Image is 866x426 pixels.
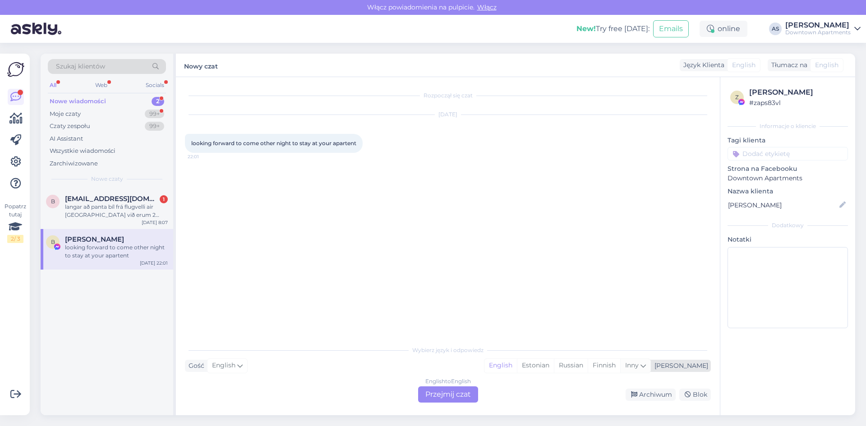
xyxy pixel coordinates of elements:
div: [DATE] [185,110,711,119]
div: Rozpoczął się czat [185,92,711,100]
span: Włącz [474,3,499,11]
div: Downtown Apartments [785,29,851,36]
a: [PERSON_NAME]Downtown Apartments [785,22,861,36]
div: Gość [185,361,204,371]
div: Try free [DATE]: [576,23,649,34]
div: Blok [679,389,711,401]
div: Tłumacz na [768,60,807,70]
div: 99+ [145,110,164,119]
div: Czaty zespołu [50,122,90,131]
span: 22:01 [188,153,221,160]
span: looking forward to come other night to stay at your apartent [191,140,356,147]
div: Wybierz język i odpowiedz [185,346,711,354]
span: Nowe czaty [91,175,123,183]
p: Tagi klienta [728,136,848,145]
p: Notatki [728,235,848,244]
div: Web [93,79,109,91]
div: [DATE] 22:01 [140,260,168,266]
div: Zarchiwizowane [50,159,98,168]
div: All [48,79,58,91]
button: Emails [653,20,689,37]
div: 1 [160,195,168,203]
div: looking forward to come other night to stay at your apartent [65,243,168,260]
div: Finnish [588,359,620,372]
div: Moje czaty [50,110,81,119]
img: Askly Logo [7,61,24,78]
p: Strona na Facebooku [728,164,848,174]
span: English [212,361,235,371]
div: 2 / 3 [7,235,23,243]
span: English [732,60,755,70]
div: Język Klienta [680,60,724,70]
span: Inny [625,361,639,369]
p: Downtown Apartments [728,174,848,183]
span: b [51,198,55,205]
div: langar að panta bíl frá flugvelli air [GEOGRAPHIC_DATA] við erum 2 fullorðin flight number W61774... [65,203,168,219]
div: Archiwum [626,389,676,401]
div: [PERSON_NAME] [749,87,845,98]
div: AS [769,23,782,35]
div: Nowe wiadomości [50,97,106,106]
input: Dodaj nazwę [728,200,838,210]
div: Russian [554,359,588,372]
span: Björk Tryggvadóttir [65,235,124,243]
div: 99+ [145,122,164,131]
div: online [700,21,747,37]
p: Nazwa klienta [728,187,848,196]
div: 2 [152,97,164,106]
span: bjorktry55@gmail.com [65,195,159,203]
label: Nowy czat [184,59,218,71]
div: Wszystkie wiadomości [50,147,115,156]
div: Dodatkowy [728,221,848,229]
div: [PERSON_NAME] [785,22,851,29]
span: Szukaj klientów [56,62,105,71]
div: [DATE] 8:07 [142,219,168,226]
div: English [484,359,517,372]
div: English to English [425,377,471,385]
div: # zaps83vl [749,98,845,108]
div: Socials [144,79,166,91]
div: AI Assistant [50,134,83,143]
b: New! [576,24,596,33]
div: Przejmij czat [418,386,478,403]
span: English [815,60,838,70]
div: Informacje o kliencie [728,122,848,130]
span: B [51,238,55,245]
input: Dodać etykietę [728,147,848,160]
span: z [735,94,739,101]
div: Popatrz tutaj [7,202,23,243]
div: [PERSON_NAME] [651,361,708,371]
div: Estonian [517,359,554,372]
